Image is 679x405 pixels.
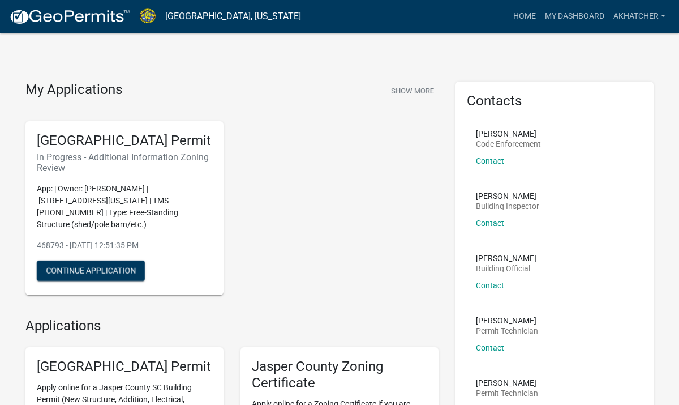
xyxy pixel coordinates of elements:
[252,359,427,391] h5: Jasper County Zoning Certificate
[609,6,670,27] a: AKHatcher
[476,192,539,200] p: [PERSON_NAME]
[37,261,145,281] button: Continue Application
[467,93,642,109] h5: Contacts
[37,240,212,251] p: 468793 - [DATE] 12:51:35 PM
[476,343,504,352] a: Contact
[25,318,439,334] h4: Applications
[476,389,538,397] p: Permit Technician
[476,202,539,210] p: Building Inspector
[476,130,541,138] p: [PERSON_NAME]
[37,133,212,149] h5: [GEOGRAPHIC_DATA] Permit
[37,152,212,173] h6: In Progress - Additional Information Zoning Review
[540,6,609,27] a: My Dashboard
[476,156,504,165] a: Contact
[386,82,439,100] button: Show More
[476,140,541,148] p: Code Enforcement
[25,82,122,99] h4: My Applications
[476,327,538,335] p: Permit Technician
[509,6,540,27] a: Home
[165,7,301,26] a: [GEOGRAPHIC_DATA], [US_STATE]
[476,219,504,228] a: Contact
[139,8,156,24] img: Jasper County, South Carolina
[476,265,536,272] p: Building Official
[37,359,212,375] h5: [GEOGRAPHIC_DATA] Permit
[476,281,504,290] a: Contact
[476,254,536,262] p: [PERSON_NAME]
[476,317,538,325] p: [PERSON_NAME]
[476,379,538,387] p: [PERSON_NAME]
[37,183,212,231] p: App: | Owner: [PERSON_NAME] | [STREET_ADDRESS][US_STATE] | TMS [PHONE_NUMBER] | Type: Free-Standi...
